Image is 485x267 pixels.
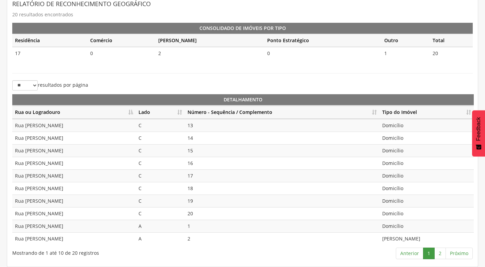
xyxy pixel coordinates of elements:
button: Feedback - Mostrar pesquisa [472,110,485,156]
td: C [136,132,185,144]
span: Feedback [475,117,482,141]
td: 1 [382,47,430,60]
td: 14 [185,132,379,144]
td: Rua [PERSON_NAME] [12,157,136,169]
td: C [136,169,185,182]
select: resultados por página [12,80,38,90]
th: Número - Sequência / Complemento: Ordenar colunas de forma ascendente [185,106,379,119]
td: C [136,119,185,132]
td: C [136,207,185,220]
td: Domicílio [379,195,474,207]
td: C [136,182,185,195]
td: 17 [185,169,379,182]
td: 1 [185,220,379,232]
th: Residência [12,34,87,47]
td: 13 [185,119,379,132]
td: Rua [PERSON_NAME] [12,169,136,182]
td: 17 [12,47,87,60]
th: Outro [382,34,430,47]
td: Domicílio [379,220,474,232]
th: Comércio [87,34,156,47]
td: Rua [PERSON_NAME] [12,144,136,157]
a: Próximo [446,248,473,259]
td: C [136,195,185,207]
td: C [136,144,185,157]
td: Domicílio [379,182,474,195]
td: 15 [185,144,379,157]
td: 0 [264,47,382,60]
th: Ponto Estratégico [264,34,382,47]
td: 18 [185,182,379,195]
td: 19 [185,195,379,207]
th: Detalhamento [12,94,474,106]
td: Domicílio [379,144,474,157]
th: Rua ou Logradouro: Ordenar colunas de forma descendente [12,106,136,119]
td: A [136,232,185,245]
td: Rua [PERSON_NAME] [12,119,136,132]
div: Mostrando de 1 até 10 de 20 registros [12,247,198,256]
th: Consolidado de Imóveis por Tipo [12,23,473,34]
th: Tipo do Imóvel: Ordenar colunas de forma ascendente [379,106,474,119]
a: 1 [423,248,435,259]
p: 20 resultados encontrados [12,10,473,19]
td: 20 [430,47,473,60]
td: Rua [PERSON_NAME] [12,232,136,245]
td: Domicílio [379,207,474,220]
td: Domicílio [379,169,474,182]
a: Anterior [396,248,423,259]
td: Rua [PERSON_NAME] [12,220,136,232]
td: Rua [PERSON_NAME] [12,195,136,207]
label: resultados por página [12,80,88,90]
td: Rua [PERSON_NAME] [12,182,136,195]
a: 2 [434,248,446,259]
th: Lado: Ordenar colunas de forma ascendente [136,106,185,119]
td: Rua [PERSON_NAME] [12,132,136,144]
td: 16 [185,157,379,169]
td: 0 [87,47,156,60]
td: Domicílio [379,119,474,132]
td: Rua [PERSON_NAME] [12,207,136,220]
td: Domicílio [379,157,474,169]
td: Domicílio [379,132,474,144]
th: [PERSON_NAME] [156,34,264,47]
td: A [136,220,185,232]
td: 2 [185,232,379,245]
th: Total [430,34,473,47]
td: 2 [156,47,264,60]
td: C [136,157,185,169]
td: 20 [185,207,379,220]
td: [PERSON_NAME] [379,232,474,245]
